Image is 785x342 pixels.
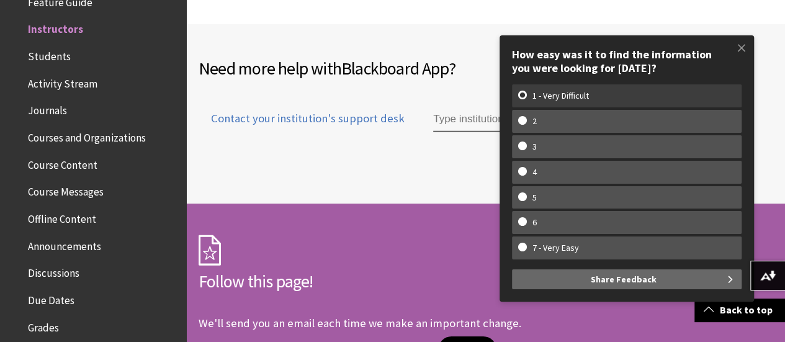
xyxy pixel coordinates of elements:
[28,236,101,253] span: Announcements
[518,192,551,203] w-span: 5
[28,19,83,36] span: Instructors
[518,116,551,127] w-span: 2
[199,316,521,330] p: We'll send you an email each time we make an important change.
[28,155,97,171] span: Course Content
[28,209,96,225] span: Offline Content
[28,127,145,144] span: Courses and Organizations
[341,57,449,79] span: Blackboard App
[199,235,221,266] img: Subscription Icon
[518,243,593,253] w-span: 7 - Very Easy
[518,91,603,101] w-span: 1 - Very Difficult
[199,268,571,294] h2: Follow this page!
[199,55,773,81] h2: Need more help with ?
[28,73,97,90] span: Activity Stream
[518,167,551,178] w-span: 4
[28,182,104,199] span: Course Messages
[512,48,742,74] div: How easy was it to find the information you were looking for [DATE]?
[518,142,551,152] w-span: 3
[28,101,67,117] span: Journals
[199,110,405,142] a: Contact your institution's support desk
[28,317,59,334] span: Grades
[518,217,551,228] w-span: 6
[28,263,79,279] span: Discussions
[512,269,742,289] button: Share Feedback
[199,110,405,127] span: Contact your institution's support desk
[694,299,785,322] a: Back to top
[591,269,657,289] span: Share Feedback
[433,107,572,132] input: Type institution name to get support
[28,46,71,63] span: Students
[28,290,74,307] span: Due Dates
